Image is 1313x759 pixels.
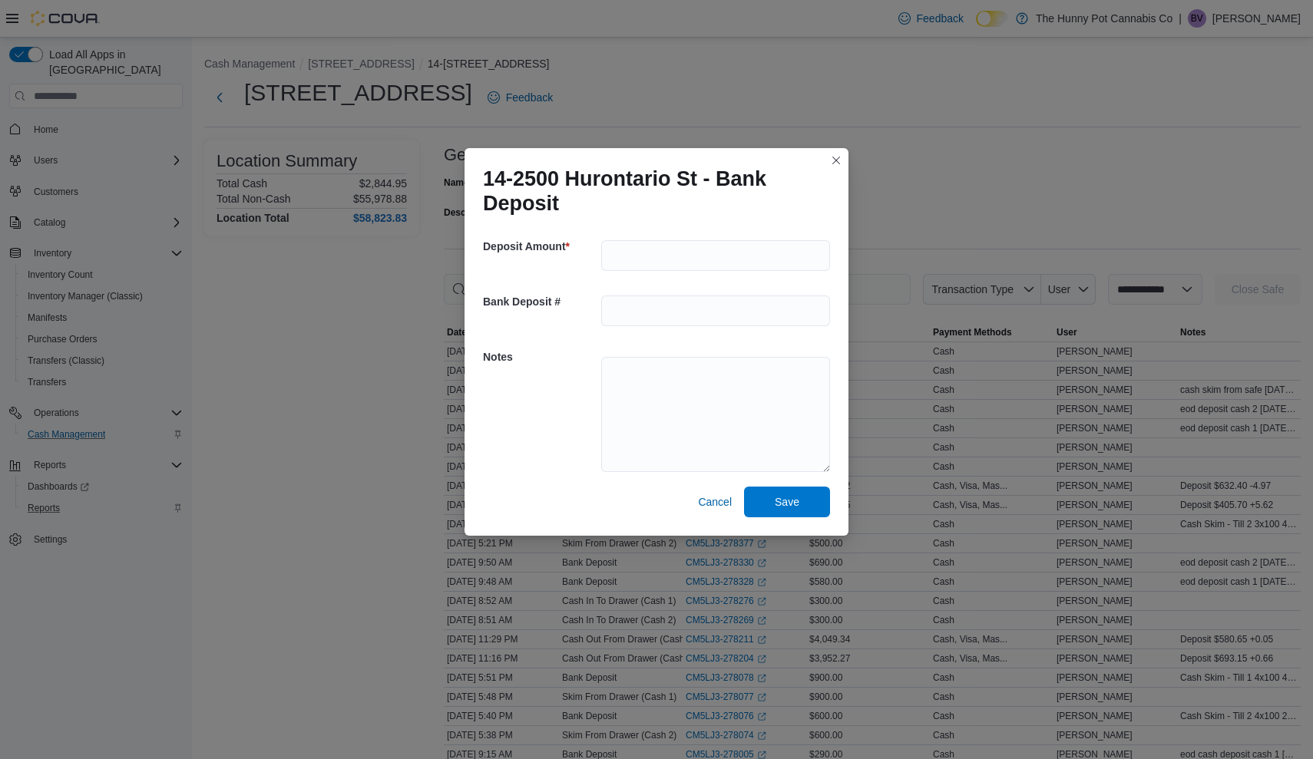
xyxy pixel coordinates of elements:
[775,494,799,510] span: Save
[483,231,598,262] h5: Deposit Amount
[483,167,818,216] h1: 14-2500 Hurontario St - Bank Deposit
[744,487,830,517] button: Save
[483,342,598,372] h5: Notes
[827,151,845,170] button: Closes this modal window
[483,286,598,317] h5: Bank Deposit #
[698,494,732,510] span: Cancel
[692,487,738,517] button: Cancel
